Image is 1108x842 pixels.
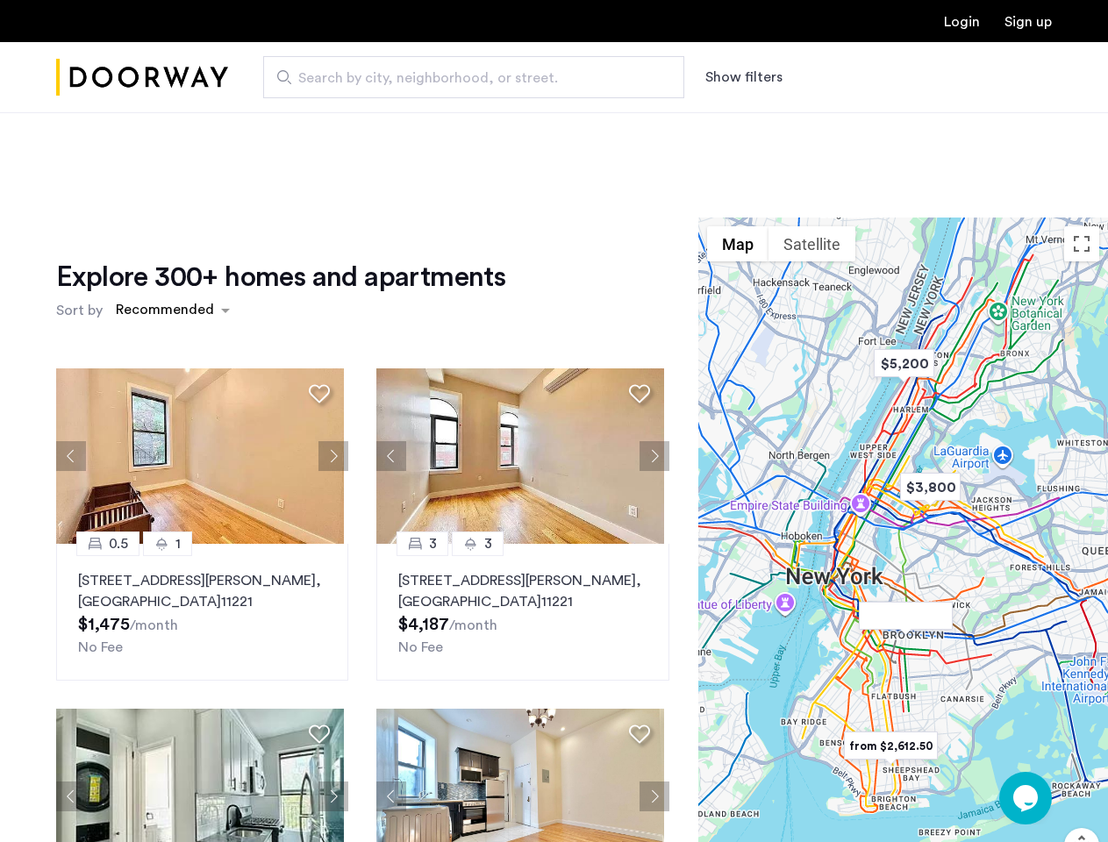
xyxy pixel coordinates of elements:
p: [STREET_ADDRESS][PERSON_NAME] 11221 [78,570,326,612]
span: Search by city, neighborhood, or street. [298,68,635,89]
span: 0.5 [109,533,128,554]
sub: /month [130,618,178,632]
sub: /month [449,618,497,632]
div: from $2,612.50 [837,726,945,766]
ng-select: sort-apartment [107,295,239,326]
span: No Fee [398,640,443,654]
a: Login [944,15,980,29]
span: $1,475 [78,616,130,633]
a: Registration [1004,15,1052,29]
span: $4,187 [398,616,449,633]
button: Next apartment [318,441,348,471]
button: Show satellite imagery [768,226,855,261]
button: Previous apartment [56,781,86,811]
span: 3 [429,533,437,554]
span: 3 [484,533,492,554]
h1: Explore 300+ homes and apartments [56,260,505,295]
div: Recommended [113,299,214,325]
button: Next apartment [640,781,669,811]
button: Show street map [707,226,768,261]
a: Cazamio Logo [56,45,228,111]
p: [STREET_ADDRESS][PERSON_NAME] 11221 [398,570,647,612]
a: 0.51[STREET_ADDRESS][PERSON_NAME], [GEOGRAPHIC_DATA]11221No Fee [56,544,348,681]
button: Next apartment [640,441,669,471]
span: 1 [175,533,181,554]
button: Previous apartment [56,441,86,471]
iframe: chat widget [999,772,1055,824]
a: 33[STREET_ADDRESS][PERSON_NAME], [GEOGRAPHIC_DATA]11221No Fee [376,544,668,681]
img: logo [56,45,228,111]
div: from $1030 [852,596,960,636]
input: Apartment Search [263,56,684,98]
button: Toggle fullscreen view [1064,226,1099,261]
div: $5,200 [867,344,941,383]
label: Sort by [56,300,103,321]
img: 2016_638508057423839647.jpeg [376,368,664,544]
button: Previous apartment [376,781,406,811]
span: No Fee [78,640,123,654]
div: $3,800 [893,467,968,507]
button: Next apartment [318,781,348,811]
button: Show or hide filters [705,67,783,88]
img: 2016_638508057422366955.jpeg [56,368,344,544]
button: Previous apartment [376,441,406,471]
